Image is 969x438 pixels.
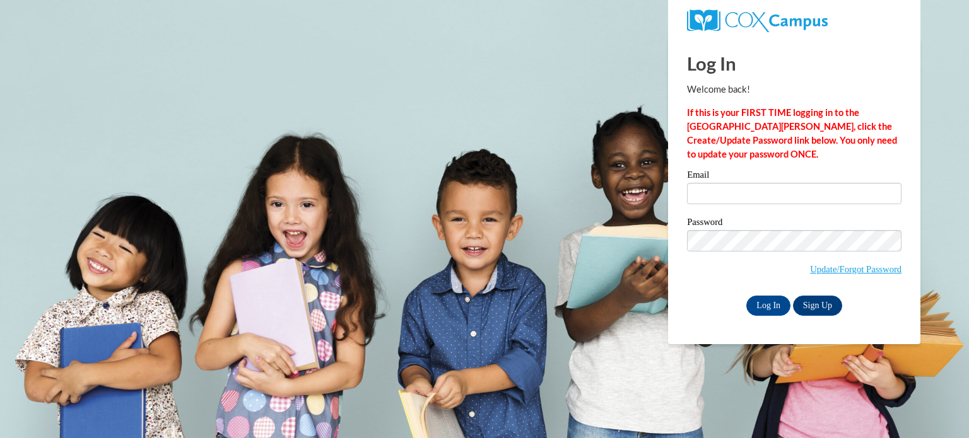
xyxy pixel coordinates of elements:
[687,217,901,230] label: Password
[687,107,897,159] strong: If this is your FIRST TIME logging in to the [GEOGRAPHIC_DATA][PERSON_NAME], click the Create/Upd...
[687,170,901,183] label: Email
[687,14,828,25] a: COX Campus
[687,50,901,76] h1: Log In
[687,9,828,32] img: COX Campus
[793,296,842,316] a: Sign Up
[687,83,901,96] p: Welcome back!
[746,296,790,316] input: Log In
[810,264,901,274] a: Update/Forgot Password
